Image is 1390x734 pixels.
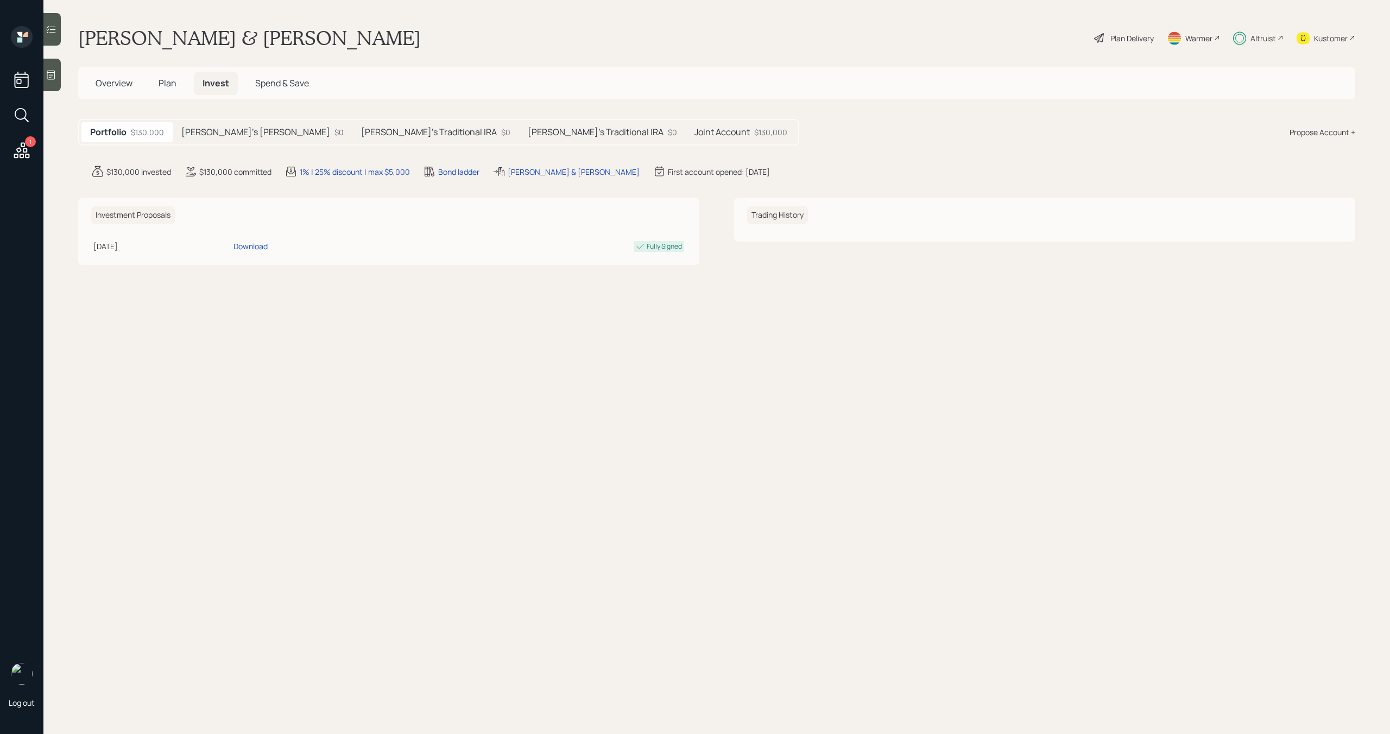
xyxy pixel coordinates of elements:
span: Invest [203,77,229,89]
div: [PERSON_NAME] & [PERSON_NAME] [508,166,640,178]
div: $0 [501,126,510,138]
div: Fully Signed [647,242,682,251]
div: $0 [668,126,677,138]
div: [DATE] [93,241,229,252]
div: Warmer [1185,33,1212,44]
span: Overview [96,77,132,89]
h1: [PERSON_NAME] & [PERSON_NAME] [78,26,421,50]
div: First account opened: [DATE] [668,166,770,178]
span: Spend & Save [255,77,309,89]
div: Download [233,241,268,252]
div: $130,000 invested [106,166,171,178]
h5: [PERSON_NAME]'s [PERSON_NAME] [181,127,330,137]
div: 1 [25,136,36,147]
div: Kustomer [1314,33,1348,44]
div: $0 [334,126,344,138]
span: Plan [159,77,176,89]
div: 1% | 25% discount | max $5,000 [300,166,410,178]
div: $130,000 [754,126,787,138]
h5: [PERSON_NAME]'s Traditional IRA [528,127,664,137]
img: michael-russo-headshot.png [11,663,33,685]
div: Plan Delivery [1110,33,1154,44]
div: $130,000 committed [199,166,271,178]
h5: Portfolio [90,127,127,137]
h5: [PERSON_NAME]'s Traditional IRA [361,127,497,137]
div: Bond ladder [438,166,479,178]
h5: Joint Account [694,127,750,137]
div: Altruist [1250,33,1276,44]
h6: Trading History [747,206,808,224]
div: $130,000 [131,126,164,138]
h6: Investment Proposals [91,206,175,224]
div: Propose Account + [1290,126,1355,138]
div: Log out [9,698,35,708]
